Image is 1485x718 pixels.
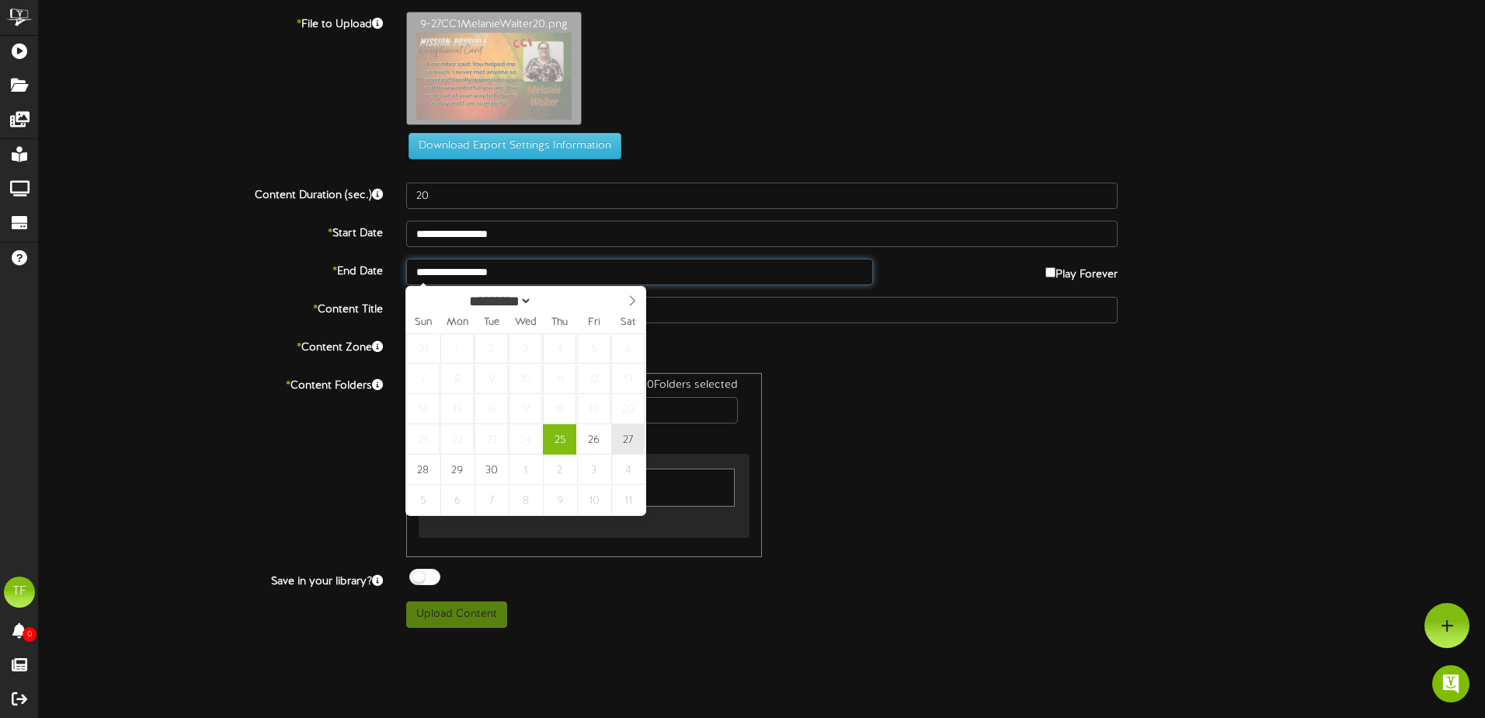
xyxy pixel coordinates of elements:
[1045,259,1118,283] label: Play Forever
[475,455,508,485] span: September 30, 2025
[577,364,610,394] span: September 12, 2025
[577,424,610,455] span: September 26, 2025
[475,485,508,515] span: October 7, 2025
[406,333,440,364] span: August 31, 2025
[1432,665,1469,702] div: Open Intercom Messenger
[543,455,576,485] span: October 2, 2025
[406,485,440,515] span: October 5, 2025
[27,221,395,242] label: Start Date
[440,333,474,364] span: September 1, 2025
[611,333,645,364] span: September 6, 2025
[27,373,395,394] label: Content Folders
[406,364,440,394] span: September 7, 2025
[611,455,645,485] span: October 4, 2025
[23,627,37,642] span: 0
[406,394,440,424] span: September 14, 2025
[1045,267,1055,277] input: Play Forever
[475,318,509,328] span: Tue
[509,455,542,485] span: October 1, 2025
[27,569,395,590] label: Save in your library?
[440,485,474,515] span: October 6, 2025
[401,141,621,152] a: Download Export Settings Information
[577,318,611,328] span: Fri
[475,424,508,455] span: September 23, 2025
[611,424,645,455] span: September 27, 2025
[577,394,610,424] span: September 19, 2025
[577,455,610,485] span: October 3, 2025
[577,333,610,364] span: September 5, 2025
[509,364,542,394] span: September 10, 2025
[4,577,35,608] div: TF
[440,424,474,455] span: September 22, 2025
[440,455,474,485] span: September 29, 2025
[440,364,474,394] span: September 8, 2025
[543,318,577,328] span: Thu
[577,485,610,515] span: October 10, 2025
[543,394,576,424] span: September 18, 2025
[475,333,508,364] span: September 2, 2025
[475,394,508,424] span: September 16, 2025
[543,424,576,455] span: September 25, 2025
[406,424,440,455] span: September 21, 2025
[509,485,542,515] span: October 8, 2025
[509,424,542,455] span: September 24, 2025
[543,333,576,364] span: September 4, 2025
[509,318,543,328] span: Wed
[543,364,576,394] span: September 11, 2025
[27,259,395,280] label: End Date
[27,12,395,33] label: File to Upload
[27,335,395,356] label: Content Zone
[409,133,621,159] button: Download Export Settings Information
[406,318,440,328] span: Sun
[406,601,507,628] button: Upload Content
[611,394,645,424] span: September 20, 2025
[440,318,475,328] span: Mon
[532,293,588,309] input: Year
[509,333,542,364] span: September 3, 2025
[440,394,474,424] span: September 15, 2025
[509,394,542,424] span: September 17, 2025
[611,485,645,515] span: October 11, 2025
[611,318,645,328] span: Sat
[543,485,576,515] span: October 9, 2025
[475,364,508,394] span: September 9, 2025
[611,364,645,394] span: September 13, 2025
[406,455,440,485] span: September 28, 2025
[27,297,395,318] label: Content Title
[406,297,1118,323] input: Title of this Content
[27,183,395,204] label: Content Duration (sec.)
